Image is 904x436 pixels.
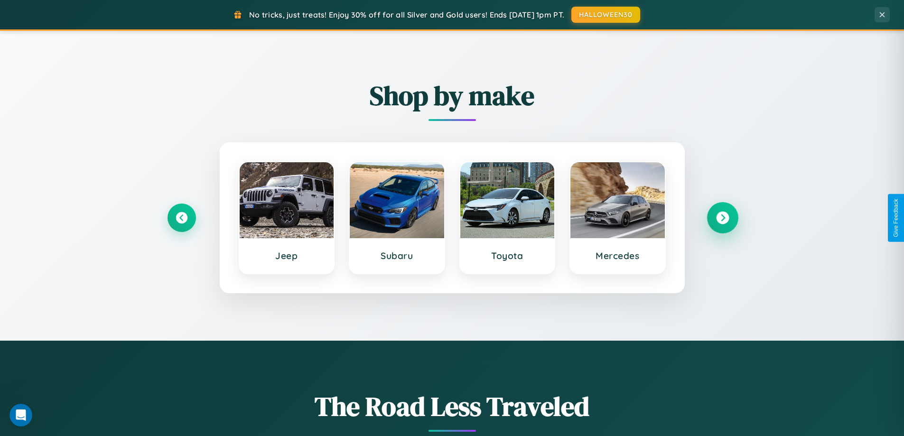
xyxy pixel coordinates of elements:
[249,250,325,261] h3: Jeep
[9,404,32,427] iframe: Intercom live chat
[580,250,655,261] h3: Mercedes
[893,199,899,237] div: Give Feedback
[168,77,737,114] h2: Shop by make
[571,7,640,23] button: HALLOWEEN30
[359,250,435,261] h3: Subaru
[168,388,737,425] h1: The Road Less Traveled
[470,250,545,261] h3: Toyota
[249,10,564,19] span: No tricks, just treats! Enjoy 30% off for all Silver and Gold users! Ends [DATE] 1pm PT.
